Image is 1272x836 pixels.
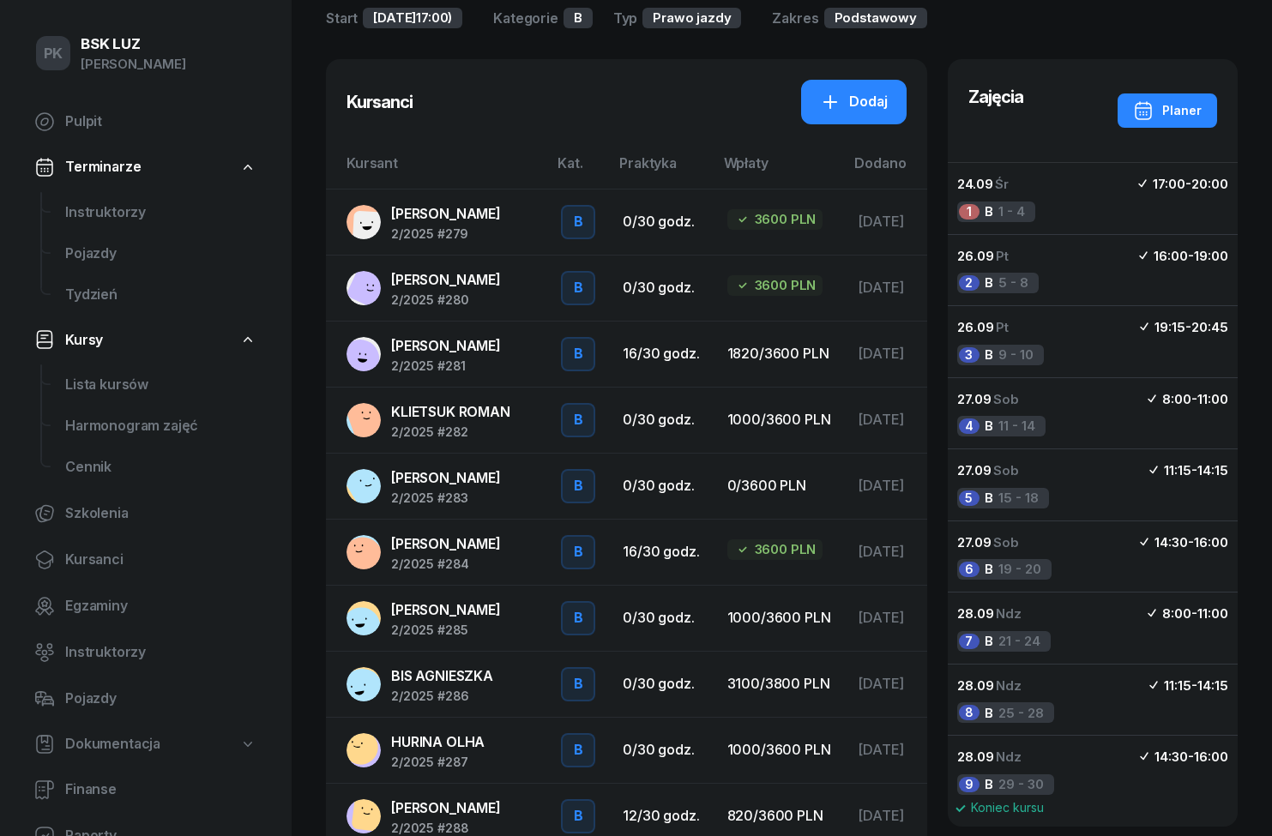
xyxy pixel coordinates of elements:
div: 5 - 8 [957,273,1039,293]
span: 8:00 [1162,605,1191,622]
div: [DATE] [858,541,903,563]
a: [PERSON_NAME]2/2025 #284 [347,533,534,571]
span: 16:00 [1194,534,1228,550]
span: KLIETSUK ROMAN [391,403,510,420]
span: 14:15 [1197,462,1228,478]
a: Cennik [51,447,270,488]
span: [DATE]17:00) [373,7,452,29]
span: 2/2025 #287 [391,756,485,768]
span: [PERSON_NAME] [391,337,501,354]
span: B [985,487,993,509]
button: B [561,601,595,635]
span: Sob [993,534,1019,550]
div: - [1153,173,1228,195]
span: 11:15 [1164,677,1191,694]
div: Planer [1133,100,1202,121]
span: 2/2025 #284 [391,558,501,570]
span: 14:30 [1154,534,1188,550]
div: B [567,736,590,765]
span: Lista kursów [65,374,256,396]
a: KLIETSUK ROMAN2/2025 #282 [347,401,534,439]
div: 3600 PLN [727,209,823,230]
span: 20:00 [1191,176,1228,192]
div: [DATE] [858,475,903,497]
div: Podstawowy [824,8,927,28]
div: [DATE] [858,343,903,365]
div: B [567,406,590,435]
a: Szkolenia [21,493,270,534]
td: 0/30 godz. [609,651,713,717]
span: 2/2025 #282 [391,426,510,438]
a: [PERSON_NAME]2/2025 #281 [347,335,534,373]
div: 19 - 20 [957,559,1052,580]
span: Szkolenia [65,502,256,525]
span: Dokumentacja [65,733,160,755]
span: PK [44,46,63,61]
div: Dodaj [820,91,887,113]
span: 2/2025 #280 [391,294,501,306]
span: Instruktorzy [65,641,256,664]
div: [DATE] [858,211,903,233]
div: 8 [959,705,980,720]
span: Sob [993,462,1019,478]
span: Instruktorzy [65,201,256,224]
a: Dokumentacja [21,725,270,764]
span: [PERSON_NAME] [391,799,501,816]
div: B [567,604,590,633]
button: B [561,337,595,371]
td: 0/30 godz. [609,453,713,519]
button: B [561,403,595,437]
span: Pojazdy [65,243,256,265]
span: 1000/3600 PLN [727,411,831,428]
button: 26.09Pt16:00-19:002B5 - 8 [947,234,1239,306]
td: 0/30 godz. [609,189,713,255]
span: 27.09 [957,462,992,478]
span: 8:00 [1162,391,1191,407]
span: 20:45 [1191,319,1228,335]
div: Zakres [772,8,818,28]
span: [PERSON_NAME] [391,601,501,618]
a: Pulpit [21,101,270,142]
a: Egzaminy [21,586,270,627]
th: Dodano [844,152,917,189]
a: Harmonogram zajęć [51,406,270,447]
td: 0/30 godz. [609,717,713,783]
span: 11:00 [1197,605,1228,622]
span: 17:00 [1153,176,1185,192]
div: - [1162,388,1228,411]
div: 9 - 10 [957,345,1044,365]
th: Wpłaty [714,152,845,189]
span: Koniec kursu [971,802,1044,814]
div: Prawo jazdy [642,8,741,28]
div: 11 - 14 [957,416,1046,436]
a: Dodaj [801,80,906,124]
div: - [1154,532,1228,554]
a: Tydzień [51,274,270,316]
span: Terminarze [65,156,141,178]
span: 11:00 [1197,391,1228,407]
span: 1000/3600 PLN [727,741,831,758]
span: 0/3600 PLN [727,477,806,494]
button: 26.09Pt19:15-20:453B9 - 10 [947,305,1239,377]
span: [PERSON_NAME] [391,271,501,288]
span: 2/2025 #288 [391,822,501,834]
span: Pulpit [65,111,256,133]
button: B [561,205,595,239]
div: B [564,8,593,28]
div: 4 [959,418,980,434]
span: 28.09 [957,605,994,622]
div: 9 [959,777,980,792]
a: Pojazdy [21,678,270,719]
div: - [1164,460,1228,482]
div: Kategorie [493,8,558,28]
div: [DATE] [858,739,903,761]
button: B [561,271,595,305]
div: - [1162,603,1228,625]
a: HURINA OLHA2/2025 #287 [347,731,534,769]
div: B [567,274,590,303]
span: 2/2025 #279 [391,228,501,240]
span: B [985,702,993,725]
div: B [567,340,590,369]
div: [DATE] [858,607,903,629]
div: B [567,538,590,567]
